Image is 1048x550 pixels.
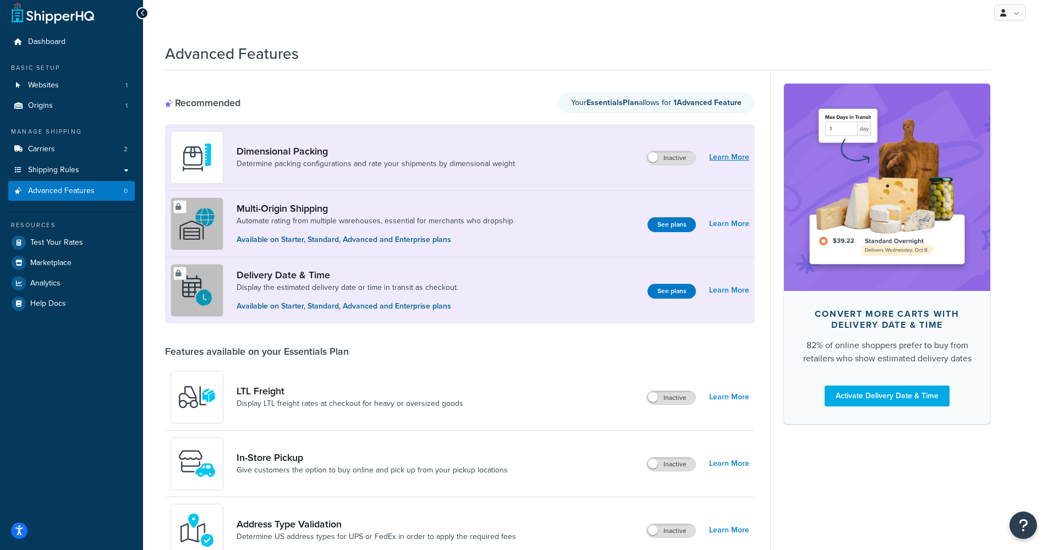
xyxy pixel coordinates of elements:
[8,273,135,293] a: Analytics
[237,202,513,215] a: Multi-Origin Shipping
[8,139,135,159] li: Carriers
[237,216,513,227] a: Automate rating from multiple warehouses, essential for merchants who dropship
[165,43,299,64] h1: Advanced Features
[237,531,516,542] a: Determine US address types for UPS or FedEx in order to apply the required fees
[8,181,135,201] a: Advanced Features0
[237,158,515,169] a: Determine packing configurations and rate your shipments by dimensional weight
[237,518,516,530] a: Address Type Validation
[237,300,458,312] p: Available on Starter, Standard, Advanced and Enterprise plans
[8,96,135,116] li: Origins
[28,186,95,196] span: Advanced Features
[30,258,72,268] span: Marketplace
[237,282,458,293] a: Display the estimated delivery date or time in transit as checkout.
[673,97,742,108] strong: 1 Advanced Feature
[237,234,513,246] p: Available on Starter, Standard, Advanced and Enterprise plans
[178,138,216,177] img: DTVBYsAAAAAASUVORK5CYII=
[8,75,135,96] li: Websites
[647,151,695,164] label: Inactive
[709,389,749,405] a: Learn More
[165,345,349,358] div: Features available on your Essentials Plan
[802,309,973,331] div: Convert more carts with delivery date & time
[237,465,508,476] a: Give customers the option to buy online and pick up from your pickup locations
[8,181,135,201] li: Advanced Features
[125,101,128,111] span: 1
[709,283,749,298] a: Learn More
[178,444,216,483] img: wfgcfpwTIucLEAAAAASUVORK5CYII=
[165,97,240,109] div: Recommended
[30,299,66,309] span: Help Docs
[28,81,59,90] span: Websites
[802,339,973,365] div: 82% of online shoppers prefer to buy from retailers who show estimated delivery dates
[647,391,695,404] label: Inactive
[237,452,508,464] a: In-Store Pickup
[124,186,128,196] span: 0
[8,63,135,73] div: Basic Setup
[28,37,65,47] span: Dashboard
[8,75,135,96] a: Websites1
[648,217,696,232] button: See plans
[8,294,135,313] a: Help Docs
[647,524,695,537] label: Inactive
[8,96,135,116] a: Origins1
[237,145,515,157] a: Dimensional Packing
[648,284,696,299] button: See plans
[800,100,974,274] img: feature-image-ddt-36eae7f7280da8017bfb280eaccd9c446f90b1fe08728e4019434db127062ab4.png
[647,458,695,471] label: Inactive
[28,101,53,111] span: Origins
[178,511,216,549] img: kIG8fy0lQAAAABJRU5ErkJggg==
[8,253,135,273] a: Marketplace
[30,238,83,248] span: Test Your Rates
[124,145,128,154] span: 2
[28,145,55,154] span: Carriers
[237,269,458,281] a: Delivery Date & Time
[586,97,639,108] strong: Essentials Plan
[8,233,135,252] a: Test Your Rates
[178,378,216,416] img: y79ZsPf0fXUFUhFXDzUgf+ktZg5F2+ohG75+v3d2s1D9TjoU8PiyCIluIjV41seZevKCRuEjTPPOKHJsQcmKCXGdfprl3L4q7...
[8,160,135,180] a: Shipping Rules
[8,139,135,159] a: Carriers2
[28,166,79,175] span: Shipping Rules
[8,127,135,136] div: Manage Shipping
[237,398,463,409] a: Display LTL freight rates at checkout for heavy or oversized goods
[8,32,135,52] a: Dashboard
[709,456,749,471] a: Learn More
[709,150,749,165] a: Learn More
[30,279,61,288] span: Analytics
[709,522,749,538] a: Learn More
[1009,512,1037,539] button: Open Resource Center
[125,81,128,90] span: 1
[571,97,673,108] span: Your allows for
[237,385,463,397] a: LTL Freight
[709,216,749,232] a: Learn More
[825,386,950,406] a: Activate Delivery Date & Time
[8,221,135,230] div: Resources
